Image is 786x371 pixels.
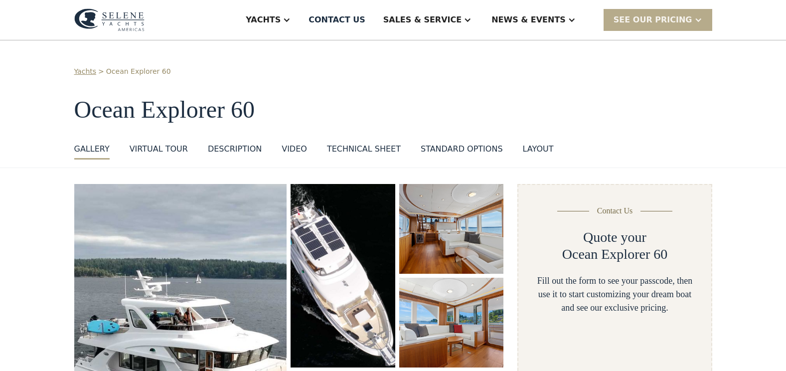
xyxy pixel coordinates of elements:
[208,143,262,155] div: DESCRIPTION
[399,184,504,274] a: open lightbox
[74,143,110,155] div: GALLERY
[74,66,97,77] a: Yachts
[74,8,145,31] img: logo
[327,143,401,160] a: Technical sheet
[523,143,554,160] a: layout
[130,143,188,155] div: VIRTUAL TOUR
[74,97,712,123] h1: Ocean Explorer 60
[604,9,712,30] div: SEE Our Pricing
[583,229,646,246] h2: Quote your
[98,66,104,77] div: >
[614,14,692,26] div: SEE Our Pricing
[523,143,554,155] div: layout
[399,278,504,368] a: open lightbox
[327,143,401,155] div: Technical sheet
[491,14,566,26] div: News & EVENTS
[597,205,633,217] div: Contact Us
[106,66,171,77] a: Ocean Explorer 60
[282,143,307,160] a: VIDEO
[246,14,281,26] div: Yachts
[534,274,695,315] div: Fill out the form to see your passcode, then use it to start customizing your dream boat and see ...
[130,143,188,160] a: VIRTUAL TOUR
[562,246,667,263] h2: Ocean Explorer 60
[208,143,262,160] a: DESCRIPTION
[291,184,395,368] a: open lightbox
[74,143,110,160] a: GALLERY
[421,143,503,155] div: standard options
[309,14,365,26] div: Contact US
[282,143,307,155] div: VIDEO
[421,143,503,160] a: standard options
[383,14,462,26] div: Sales & Service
